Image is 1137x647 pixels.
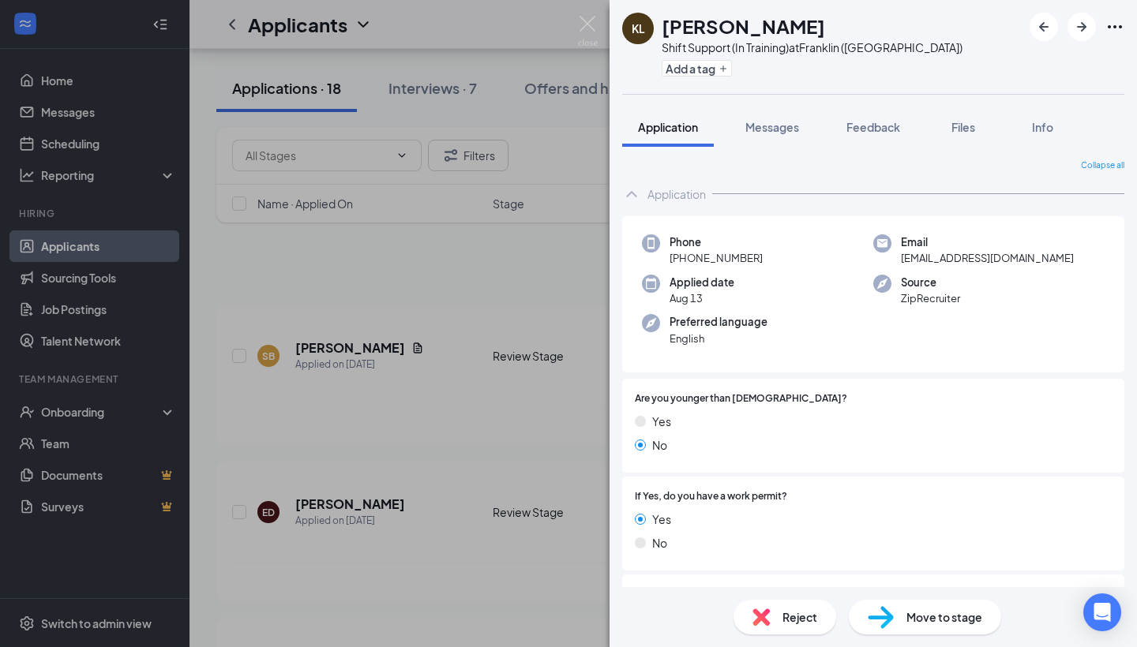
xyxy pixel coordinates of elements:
[1072,17,1091,36] svg: ArrowRight
[670,314,767,330] span: Preferred language
[652,534,667,552] span: No
[635,587,1112,617] span: Have you ever worked for [DEMOGRAPHIC_DATA]-fil-A, Inc. or a [DEMOGRAPHIC_DATA]-fil-A Franchisee?
[846,120,900,134] span: Feedback
[647,186,706,202] div: Application
[670,250,763,266] span: [PHONE_NUMBER]
[662,60,732,77] button: PlusAdd a tag
[745,120,799,134] span: Messages
[901,290,960,306] span: ZipRecruiter
[1034,17,1053,36] svg: ArrowLeftNew
[901,234,1074,250] span: Email
[662,39,963,55] div: Shift Support (In Training) at Franklin ([GEOGRAPHIC_DATA])
[670,331,767,346] span: English
[652,436,667,454] span: No
[670,290,734,306] span: Aug 13
[635,391,847,406] span: Are you younger than [DEMOGRAPHIC_DATA]?
[638,120,698,134] span: Application
[906,608,982,626] span: Move to stage
[662,13,825,39] h1: [PERSON_NAME]
[1068,13,1096,41] button: ArrowRight
[1105,17,1124,36] svg: Ellipses
[670,234,763,250] span: Phone
[622,185,641,204] svg: ChevronUp
[1081,159,1124,172] span: Collapse all
[901,250,1074,266] span: [EMAIL_ADDRESS][DOMAIN_NAME]
[782,608,817,626] span: Reject
[632,21,645,36] div: KL
[670,275,734,290] span: Applied date
[635,489,787,504] span: If Yes, do you have a work permit?
[1032,120,1053,134] span: Info
[652,413,671,430] span: Yes
[901,275,960,290] span: Source
[951,120,975,134] span: Files
[1030,13,1058,41] button: ArrowLeftNew
[652,510,671,528] span: Yes
[719,64,728,73] svg: Plus
[1083,593,1121,631] div: Open Intercom Messenger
